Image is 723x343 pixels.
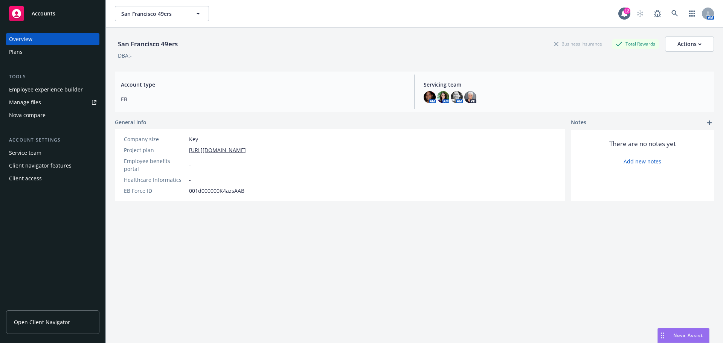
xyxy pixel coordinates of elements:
button: Actions [665,37,714,52]
div: DBA: - [118,52,132,59]
div: 12 [624,8,630,14]
div: Drag to move [658,328,667,343]
span: Servicing team [424,81,708,88]
div: Client navigator features [9,160,72,172]
img: photo [437,91,449,103]
a: Client navigator features [6,160,99,172]
a: Manage files [6,96,99,108]
div: Employee experience builder [9,84,83,96]
a: Report a Bug [650,6,665,21]
span: Key [189,135,198,143]
a: Plans [6,46,99,58]
a: [URL][DOMAIN_NAME] [189,146,246,154]
span: Open Client Navigator [14,318,70,326]
div: EB Force ID [124,187,186,195]
a: Nova compare [6,109,99,121]
div: Account settings [6,136,99,144]
div: Nova compare [9,109,46,121]
div: Total Rewards [612,39,659,49]
a: Accounts [6,3,99,24]
div: Plans [9,46,23,58]
img: photo [424,91,436,103]
div: Project plan [124,146,186,154]
span: Account type [121,81,405,88]
a: Employee experience builder [6,84,99,96]
img: photo [451,91,463,103]
span: San Francisco 49ers [121,10,186,18]
div: Healthcare Informatics [124,176,186,184]
a: Search [667,6,682,21]
div: Manage files [9,96,41,108]
a: Start snowing [633,6,648,21]
div: Employee benefits portal [124,157,186,173]
button: San Francisco 49ers [115,6,209,21]
a: Client access [6,172,99,184]
span: 001d000000K4azsAAB [189,187,244,195]
div: Overview [9,33,32,45]
span: - [189,176,191,184]
span: There are no notes yet [609,139,676,148]
span: Accounts [32,11,55,17]
span: Nova Assist [673,332,703,338]
button: Nova Assist [657,328,709,343]
span: - [189,161,191,169]
div: Service team [9,147,41,159]
a: Service team [6,147,99,159]
a: add [705,118,714,127]
div: San Francisco 49ers [115,39,181,49]
span: EB [121,95,405,103]
div: Tools [6,73,99,81]
div: Actions [677,37,702,51]
span: Notes [571,118,586,127]
a: Overview [6,33,99,45]
a: Add new notes [624,157,661,165]
span: General info [115,118,146,126]
img: photo [464,91,476,103]
div: Client access [9,172,42,184]
a: Switch app [685,6,700,21]
div: Business Insurance [550,39,606,49]
div: Company size [124,135,186,143]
